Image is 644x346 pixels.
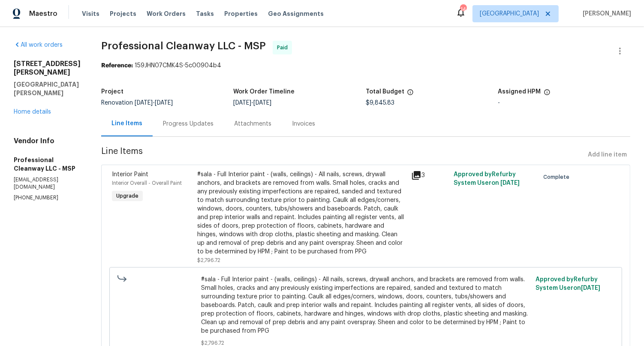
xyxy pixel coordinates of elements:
span: Work Orders [147,9,186,18]
div: #sala - Full Interior paint - (walls, ceilings) - All nails, screws, drywall anchors, and bracket... [197,170,406,256]
div: 159JHN07CMK4S-5c00904b4 [101,61,630,70]
span: Complete [544,173,573,181]
span: [DATE] [581,285,600,291]
span: Professional Cleanway LLC - MSP [101,41,266,51]
span: The hpm assigned to this work order. [544,89,551,100]
span: #sala - Full Interior paint - (walls, ceilings) - All nails, screws, drywall anchors, and bracket... [201,275,530,335]
p: [EMAIL_ADDRESS][DOMAIN_NAME] [14,176,81,191]
h5: Total Budget [366,89,404,95]
div: 14 [460,5,466,14]
h5: Work Order Timeline [234,89,295,95]
h2: [STREET_ADDRESS][PERSON_NAME] [14,60,81,77]
div: Invoices [292,120,315,128]
div: 3 [411,170,449,181]
span: Geo Assignments [268,9,324,18]
p: [PHONE_NUMBER] [14,194,81,202]
a: Home details [14,109,51,115]
span: Approved by Refurby System User on [454,171,520,186]
div: Attachments [234,120,271,128]
h5: [GEOGRAPHIC_DATA][PERSON_NAME] [14,80,81,97]
span: [DATE] [254,100,272,106]
h5: Assigned HPM [498,89,541,95]
span: Properties [224,9,258,18]
span: Projects [110,9,136,18]
div: - [498,100,631,106]
h4: Vendor Info [14,137,81,145]
span: [DATE] [500,180,520,186]
span: Interior Paint [112,171,148,178]
span: The total cost of line items that have been proposed by Opendoor. This sum includes line items th... [407,89,414,100]
span: - [135,100,173,106]
span: [DATE] [155,100,173,106]
span: Maestro [29,9,57,18]
span: [GEOGRAPHIC_DATA] [480,9,539,18]
span: Interior Overall - Overall Paint [112,181,182,186]
span: [DATE] [135,100,153,106]
span: - [234,100,272,106]
span: [DATE] [234,100,252,106]
span: [PERSON_NAME] [579,9,631,18]
h5: Project [101,89,123,95]
div: Line Items [111,119,142,128]
span: Tasks [196,11,214,17]
span: Paid [277,43,291,52]
div: Progress Updates [163,120,214,128]
h5: Professional Cleanway LLC - MSP [14,156,81,173]
span: Line Items [101,147,584,163]
span: Visits [82,9,99,18]
span: Upgrade [113,192,142,200]
span: $2,796.72 [197,258,220,263]
a: All work orders [14,42,63,48]
span: Approved by Refurby System User on [536,277,600,291]
b: Reference: [101,63,133,69]
span: $9,845.83 [366,100,394,106]
span: Renovation [101,100,173,106]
